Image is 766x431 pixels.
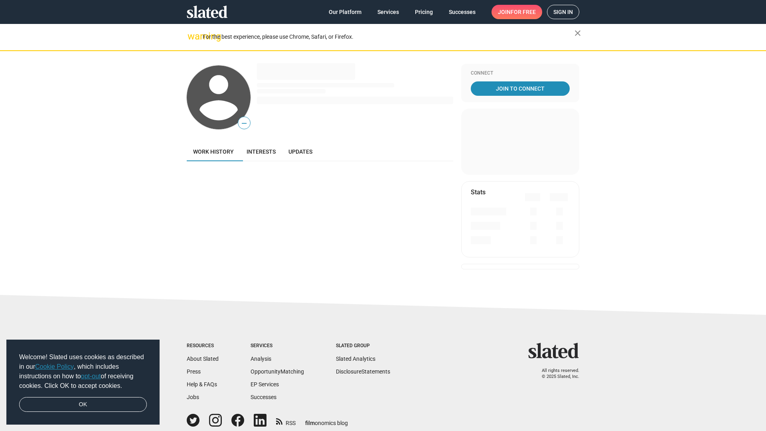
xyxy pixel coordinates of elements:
[371,5,405,19] a: Services
[377,5,399,19] span: Services
[187,343,219,349] div: Resources
[203,32,574,42] div: For the best experience, please use Chrome, Safari, or Firefox.
[305,420,315,426] span: film
[498,5,536,19] span: Join
[251,356,271,362] a: Analysis
[251,394,276,400] a: Successes
[282,142,319,161] a: Updates
[449,5,476,19] span: Successes
[6,340,160,425] div: cookieconsent
[288,148,312,155] span: Updates
[276,415,296,427] a: RSS
[187,368,201,375] a: Press
[188,32,197,41] mat-icon: warning
[247,148,276,155] span: Interests
[305,413,348,427] a: filmonomics blog
[193,148,234,155] span: Work history
[409,5,439,19] a: Pricing
[471,188,486,196] mat-card-title: Stats
[238,118,250,129] span: —
[472,81,568,96] span: Join To Connect
[442,5,482,19] a: Successes
[19,397,147,412] a: dismiss cookie message
[471,70,570,77] div: Connect
[336,368,390,375] a: DisclosureStatements
[187,142,240,161] a: Work history
[573,28,582,38] mat-icon: close
[187,394,199,400] a: Jobs
[336,343,390,349] div: Slated Group
[81,373,101,380] a: opt-out
[415,5,433,19] span: Pricing
[251,368,304,375] a: OpportunityMatching
[187,381,217,388] a: Help & FAQs
[329,5,361,19] span: Our Platform
[251,381,279,388] a: EP Services
[251,343,304,349] div: Services
[19,352,147,391] span: Welcome! Slated uses cookies as described in our , which includes instructions on how to of recei...
[187,356,219,362] a: About Slated
[336,356,375,362] a: Slated Analytics
[240,142,282,161] a: Interests
[553,5,573,19] span: Sign in
[471,81,570,96] a: Join To Connect
[322,5,368,19] a: Our Platform
[492,5,542,19] a: Joinfor free
[35,363,74,370] a: Cookie Policy
[533,368,579,380] p: All rights reserved. © 2025 Slated, Inc.
[547,5,579,19] a: Sign in
[511,5,536,19] span: for free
